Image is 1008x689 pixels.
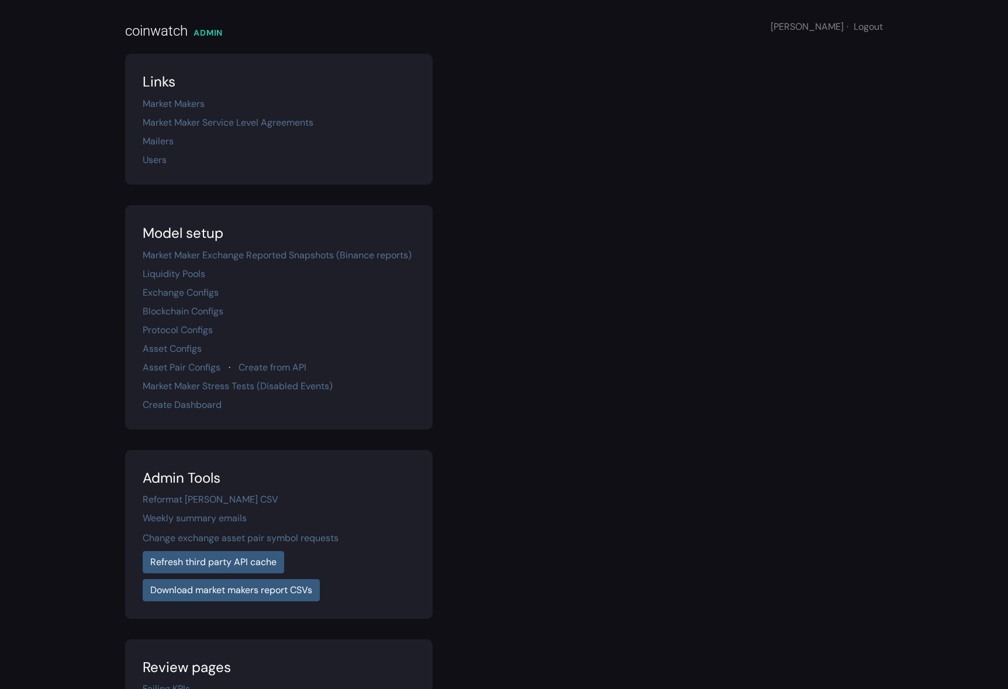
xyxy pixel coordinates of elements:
a: Market Maker Stress Tests (Disabled Events) [143,380,333,392]
div: coinwatch [125,20,188,41]
div: Admin Tools [143,468,415,489]
a: Exchange Configs [143,286,219,299]
span: · [847,20,848,33]
a: Liquidity Pools [143,268,205,280]
div: Review pages [143,657,415,678]
span: · [229,361,230,373]
a: Market Makers [143,98,205,110]
a: Asset Configs [143,342,202,355]
div: Model setup [143,223,415,244]
a: Market Maker Exchange Reported Snapshots (Binance reports) [143,249,412,261]
a: Reformat [PERSON_NAME] CSV [143,493,278,506]
a: Download market makers report CSVs [143,579,320,601]
a: Weekly summary emails [143,512,247,524]
a: Change exchange asset pair symbol requests [143,532,339,544]
a: Blockchain Configs [143,305,223,317]
a: Protocol Configs [143,324,213,336]
div: Links [143,71,415,92]
a: Asset Pair Configs [143,361,220,373]
a: Logout [854,20,883,33]
a: Create from API [239,361,306,373]
a: Create Dashboard [143,399,222,411]
a: Market Maker Service Level Agreements [143,116,313,129]
a: Refresh third party API cache [143,551,284,573]
div: [PERSON_NAME] [771,20,883,34]
div: ADMIN [194,27,223,39]
a: Users [143,154,167,166]
a: Mailers [143,135,174,147]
